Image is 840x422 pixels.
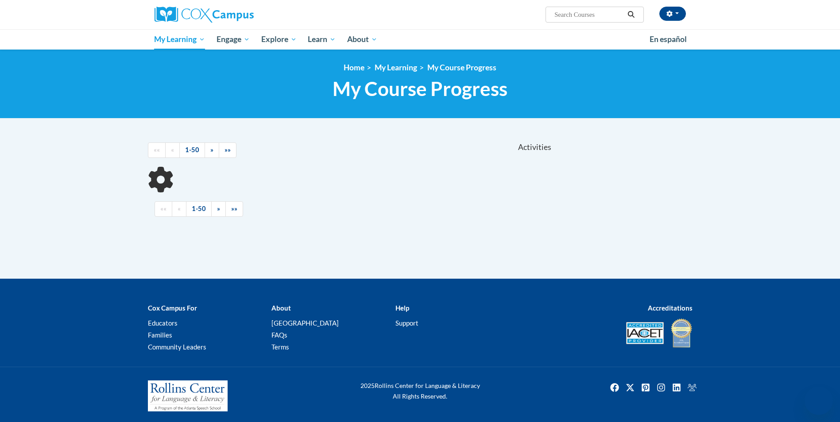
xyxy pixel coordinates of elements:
a: Facebook [608,380,622,395]
a: [GEOGRAPHIC_DATA] [271,319,339,327]
a: Linkedin [670,380,684,395]
a: Next [205,142,219,158]
iframe: Button to launch messaging window [805,387,833,415]
span: Activities [518,142,551,152]
img: Cox Campus [155,7,254,23]
span: « [171,146,174,153]
span: «« [154,146,160,153]
img: Facebook group icon [685,380,699,395]
img: Pinterest icon [639,380,653,395]
span: « [178,205,181,212]
a: Community Leaders [148,343,206,351]
span: » [210,146,213,153]
img: IDA® Accredited [670,318,693,349]
a: Educators [148,319,178,327]
div: Main menu [141,29,699,50]
button: Account Settings [659,7,686,21]
span: En español [650,35,687,44]
span: My Course Progress [333,77,507,100]
a: Families [148,331,172,339]
a: Cox Campus [155,7,323,23]
a: Begining [148,142,166,158]
span: Explore [261,34,297,45]
a: My Learning [375,63,417,72]
a: Instagram [654,380,668,395]
a: Learn [302,29,341,50]
div: Rollins Center for Language & Literacy All Rights Reserved. [327,380,513,402]
a: Explore [255,29,302,50]
a: Begining [155,201,172,217]
span: Engage [217,34,250,45]
a: My Learning [149,29,211,50]
span: My Learning [154,34,205,45]
a: Pinterest [639,380,653,395]
a: Support [395,319,418,327]
img: Rollins Center for Language & Literacy - A Program of the Atlanta Speech School [148,380,228,411]
b: Help [395,304,409,312]
img: Instagram icon [654,380,668,395]
input: Search Courses [554,9,624,20]
a: Next [211,201,226,217]
a: 1-50 [186,201,212,217]
a: About [341,29,383,50]
img: LinkedIn icon [670,380,684,395]
span: »» [231,205,237,212]
a: Previous [172,201,186,217]
span: Learn [308,34,336,45]
a: Engage [211,29,255,50]
a: Terms [271,343,289,351]
a: End [219,142,236,158]
span: » [217,205,220,212]
img: Accredited IACET® Provider [626,322,664,344]
span: 2025 [360,382,375,389]
a: Facebook Group [685,380,699,395]
a: My Course Progress [427,63,496,72]
a: Home [344,63,364,72]
button: Search [624,9,638,20]
a: En español [644,30,693,49]
b: Cox Campus For [148,304,197,312]
b: Accreditations [648,304,693,312]
span: «« [160,205,166,212]
a: End [225,201,243,217]
img: Facebook icon [608,380,622,395]
b: About [271,304,291,312]
a: 1-50 [179,142,205,158]
span: About [347,34,377,45]
img: Twitter icon [623,380,637,395]
a: Twitter [623,380,637,395]
a: Previous [165,142,180,158]
a: FAQs [271,331,287,339]
span: »» [225,146,231,153]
